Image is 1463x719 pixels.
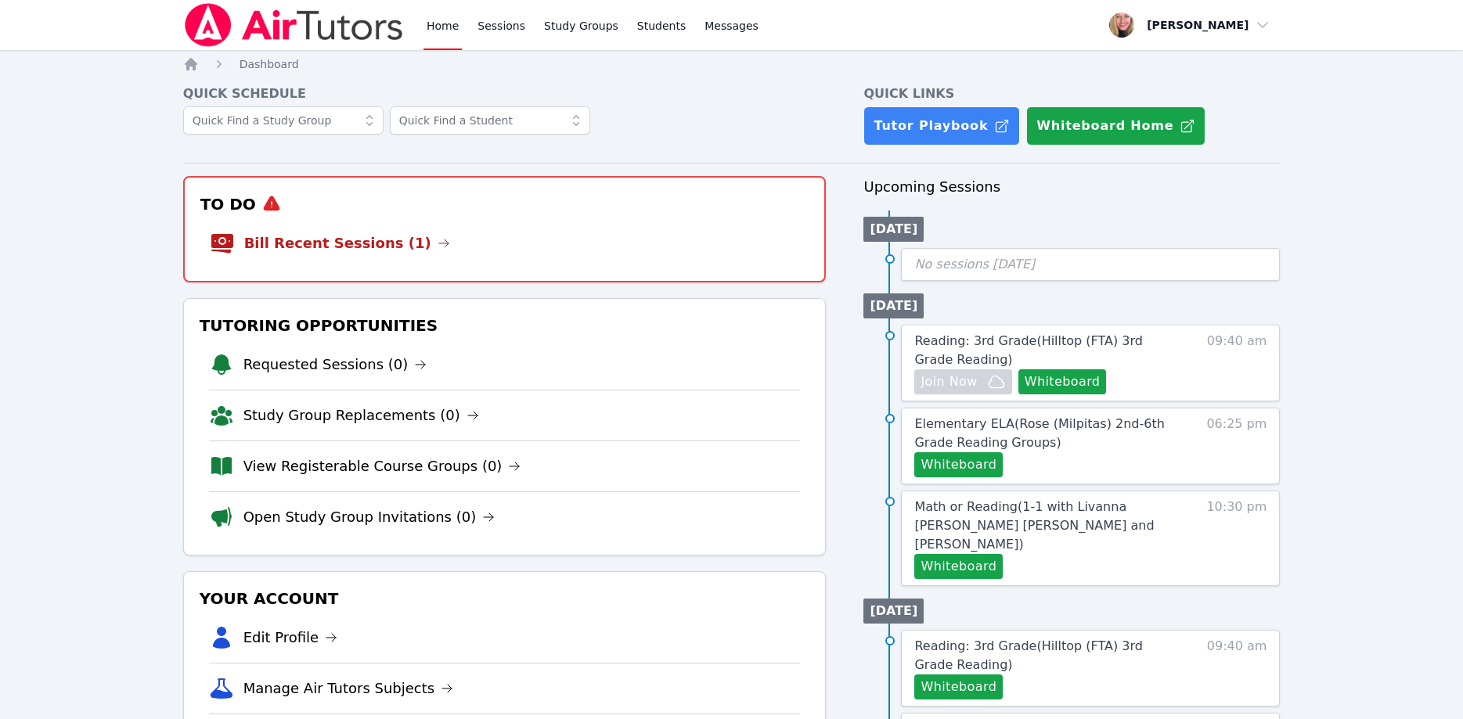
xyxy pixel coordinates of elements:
[183,56,1281,72] nav: Breadcrumb
[183,3,405,47] img: Air Tutors
[914,674,1003,699] button: Whiteboard
[1207,637,1267,699] span: 09:40 am
[914,637,1178,674] a: Reading: 3rd Grade(Hilltop (FTA) 3rd Grade Reading)
[914,332,1178,369] a: Reading: 3rd Grade(Hilltop (FTA) 3rd Grade Reading)
[183,84,827,103] h4: Quick Schedule
[863,599,924,624] li: [DATE]
[243,404,479,426] a: Study Group Replacements (0)
[863,293,924,318] li: [DATE]
[1206,415,1267,477] span: 06:25 pm
[1207,332,1267,394] span: 09:40 am
[914,554,1003,579] button: Whiteboard
[1206,498,1267,579] span: 10:30 pm
[196,584,813,613] h3: Your Account
[914,452,1003,477] button: Whiteboard
[390,106,590,135] input: Quick Find a Student
[1018,369,1107,394] button: Whiteboard
[914,416,1164,450] span: Elementary ELA ( Rose (Milpitas) 2nd-6th Grade Reading Groups )
[240,56,299,72] a: Dashboard
[183,106,384,135] input: Quick Find a Study Group
[704,18,759,34] span: Messages
[1026,106,1205,146] button: Whiteboard Home
[243,506,495,528] a: Open Study Group Invitations (0)
[243,455,521,477] a: View Registerable Course Groups (0)
[863,84,1280,103] h4: Quick Links
[914,333,1142,367] span: Reading: 3rd Grade ( Hilltop (FTA) 3rd Grade Reading )
[914,638,1142,672] span: Reading: 3rd Grade ( Hilltop (FTA) 3rd Grade Reading )
[243,627,338,649] a: Edit Profile
[914,499,1154,552] span: Math or Reading ( 1-1 with Livanna [PERSON_NAME] [PERSON_NAME] and [PERSON_NAME] )
[914,369,1011,394] button: Join Now
[863,176,1280,198] h3: Upcoming Sessions
[243,354,427,376] a: Requested Sessions (0)
[914,415,1178,452] a: Elementary ELA(Rose (Milpitas) 2nd-6th Grade Reading Groups)
[240,58,299,70] span: Dashboard
[244,232,450,254] a: Bill Recent Sessions (1)
[196,311,813,340] h3: Tutoring Opportunities
[914,257,1035,271] span: No sessions [DATE]
[243,678,454,699] a: Manage Air Tutors Subjects
[921,372,977,391] span: Join Now
[863,217,924,242] li: [DATE]
[863,106,1020,146] a: Tutor Playbook
[197,190,813,218] h3: To Do
[914,498,1178,554] a: Math or Reading(1-1 with Livanna [PERSON_NAME] [PERSON_NAME] and [PERSON_NAME])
